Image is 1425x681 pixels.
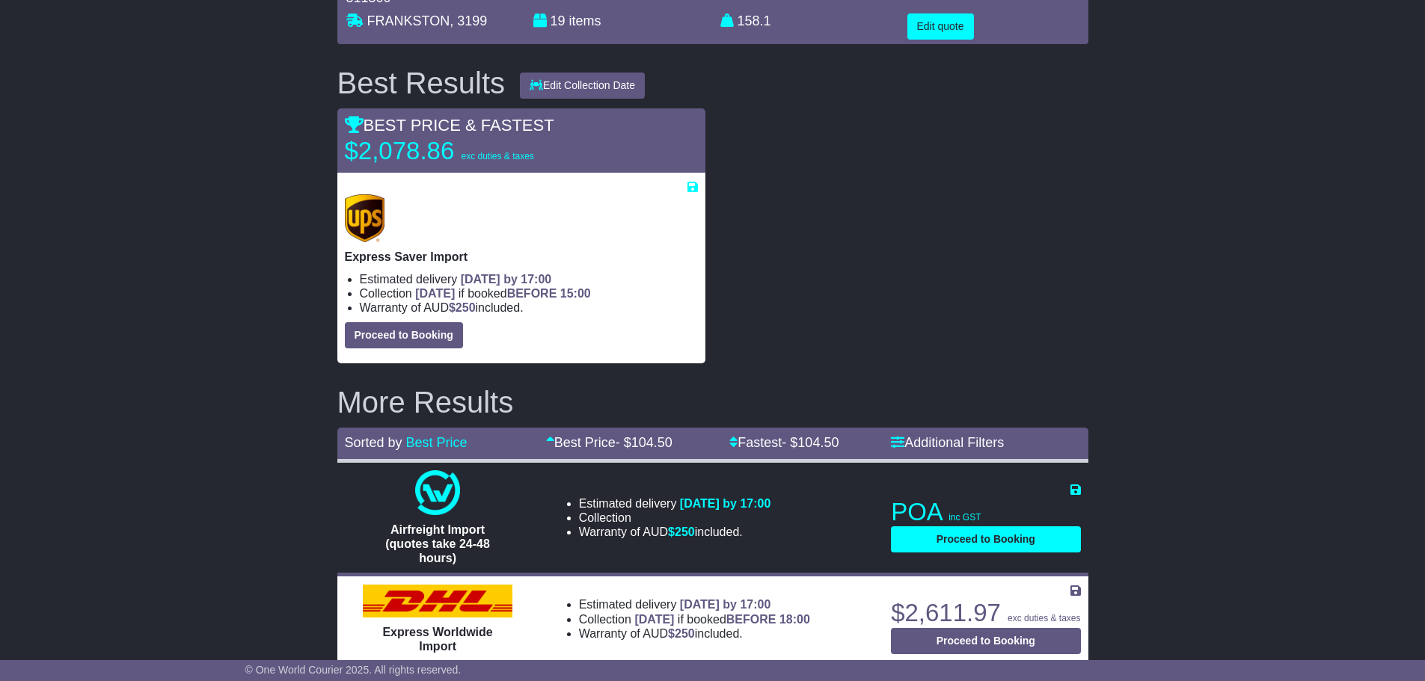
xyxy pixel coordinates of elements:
[406,435,468,450] a: Best Price
[345,116,554,135] span: BEST PRICE & FASTEST
[779,613,810,626] span: 18:00
[675,526,695,538] span: 250
[360,301,698,315] li: Warranty of AUD included.
[569,13,601,28] span: items
[1008,613,1080,623] span: exc duties & taxes
[507,287,557,300] span: BEFORE
[551,13,566,28] span: 19
[634,613,674,626] span: [DATE]
[345,250,698,264] p: Express Saver Import
[367,13,450,28] span: FRANKSTON
[579,612,810,626] li: Collection
[675,627,695,640] span: 250
[891,497,1080,527] p: POA
[579,511,771,525] li: Collection
[345,435,402,450] span: Sorted by
[461,273,552,286] span: [DATE] by 17:00
[680,598,771,611] span: [DATE] by 17:00
[337,386,1088,419] h2: More Results
[634,613,809,626] span: if booked
[456,301,476,314] span: 250
[461,151,533,161] span: exc duties & taxes
[560,287,591,300] span: 15:00
[579,496,771,511] li: Estimated delivery
[668,627,695,640] span: $
[797,435,839,450] span: 104.50
[616,435,672,450] span: - $
[782,435,839,450] span: - $
[907,13,974,40] button: Edit quote
[949,512,981,523] span: inc GST
[450,13,487,28] span: , 3199
[546,435,672,450] a: Best Price- $104.50
[631,435,672,450] span: 104.50
[579,597,810,611] li: Estimated delivery
[415,287,455,300] span: [DATE]
[579,525,771,539] li: Warranty of AUD included.
[579,626,810,641] li: Warranty of AUD included.
[345,136,534,166] p: $2,078.86
[891,628,1080,654] button: Proceed to Booking
[360,272,698,286] li: Estimated delivery
[520,73,645,99] button: Edit Collection Date
[415,470,460,515] img: One World Courier: Airfreight Import (quotes take 24-48 hours)
[415,287,590,300] span: if booked
[360,286,698,301] li: Collection
[729,435,839,450] a: Fastest- $104.50
[382,626,492,653] span: Express Worldwide Import
[345,322,463,348] button: Proceed to Booking
[363,585,512,617] img: DHL: Express Worldwide Import
[891,435,1004,450] a: Additional Filters
[245,664,462,676] span: © One World Courier 2025. All rights reserved.
[385,523,490,564] span: Airfreight Import (quotes take 24-48 hours)
[891,526,1080,552] button: Proceed to Booking
[345,194,385,242] img: UPS (new): Express Saver Import
[330,67,513,99] div: Best Results
[891,598,1080,628] p: $2,611.97
[726,613,776,626] span: BEFORE
[449,301,476,314] span: $
[738,13,771,28] span: 158.1
[668,526,695,538] span: $
[680,497,771,510] span: [DATE] by 17:00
